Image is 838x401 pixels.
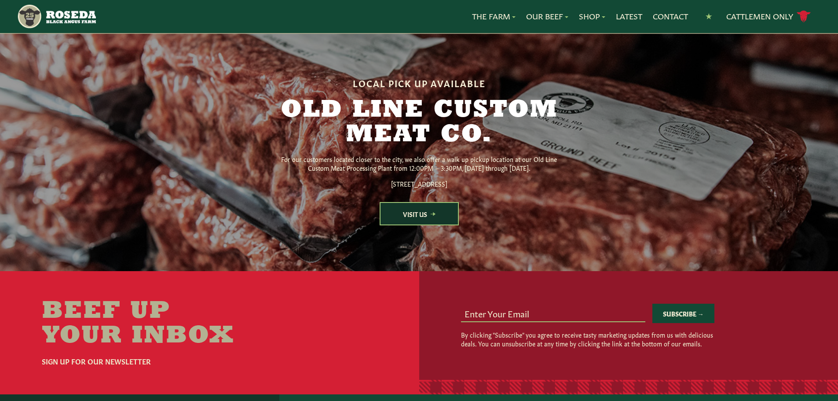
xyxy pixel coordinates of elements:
[472,11,516,22] a: The Farm
[461,305,645,321] input: Enter Your Email
[250,78,588,88] h6: Local Pick Up Available
[250,98,588,147] h2: Old Line Custom Meat Co.
[278,155,560,172] p: For our customers located closer to the city, we also offer a walk up pickup location at our Old ...
[579,11,605,22] a: Shop
[42,299,267,349] h2: Beef Up Your Inbox
[616,11,642,22] a: Latest
[526,11,568,22] a: Our Beef
[652,304,714,323] button: Subscribe →
[380,202,459,225] a: Visit Us
[278,179,560,188] p: [STREET_ADDRESS]
[461,330,714,348] p: By clicking "Subscribe" you agree to receive tasty marketing updates from us with delicious deals...
[653,11,688,22] a: Contact
[17,4,95,29] img: https://roseda.com/wp-content/uploads/2021/05/roseda-25-header.png
[726,9,811,24] a: Cattlemen Only
[42,356,267,366] h6: Sign Up For Our Newsletter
